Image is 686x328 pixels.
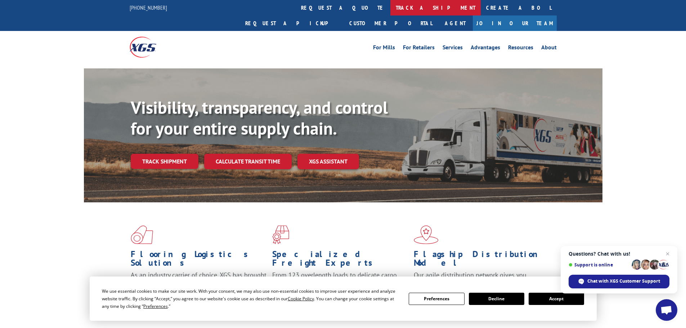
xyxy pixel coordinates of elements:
img: xgs-icon-total-supply-chain-intelligence-red [131,225,153,244]
h1: Specialized Freight Experts [272,250,408,271]
a: Customer Portal [344,15,438,31]
span: Preferences [143,303,168,309]
h1: Flagship Distribution Model [414,250,550,271]
img: xgs-icon-flagship-distribution-model-red [414,225,439,244]
img: xgs-icon-focused-on-flooring-red [272,225,289,244]
button: Decline [469,293,524,305]
div: Open chat [656,299,677,321]
a: For Retailers [403,45,435,53]
a: For Mills [373,45,395,53]
a: Services [443,45,463,53]
span: Our agile distribution network gives you nationwide inventory management on demand. [414,271,546,288]
a: Track shipment [131,154,198,169]
a: About [541,45,557,53]
a: XGS ASSISTANT [297,154,359,169]
a: Request a pickup [240,15,344,31]
a: Join Our Team [473,15,557,31]
a: Calculate transit time [204,154,292,169]
span: Cookie Policy [288,296,314,302]
span: Questions? Chat with us! [569,251,669,257]
p: From 123 overlength loads to delicate cargo, our experienced staff knows the best way to move you... [272,271,408,303]
span: Close chat [663,250,672,258]
div: We use essential cookies to make our site work. With your consent, we may also use non-essential ... [102,287,400,310]
button: Preferences [409,293,464,305]
span: Support is online [569,262,629,268]
div: Chat with XGS Customer Support [569,275,669,288]
h1: Flooring Logistics Solutions [131,250,267,271]
a: [PHONE_NUMBER] [130,4,167,11]
b: Visibility, transparency, and control for your entire supply chain. [131,96,388,139]
div: Cookie Consent Prompt [90,277,597,321]
span: Chat with XGS Customer Support [587,278,660,284]
a: Agent [438,15,473,31]
a: Advantages [471,45,500,53]
button: Accept [529,293,584,305]
span: As an industry carrier of choice, XGS has brought innovation and dedication to flooring logistics... [131,271,266,296]
a: Resources [508,45,533,53]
